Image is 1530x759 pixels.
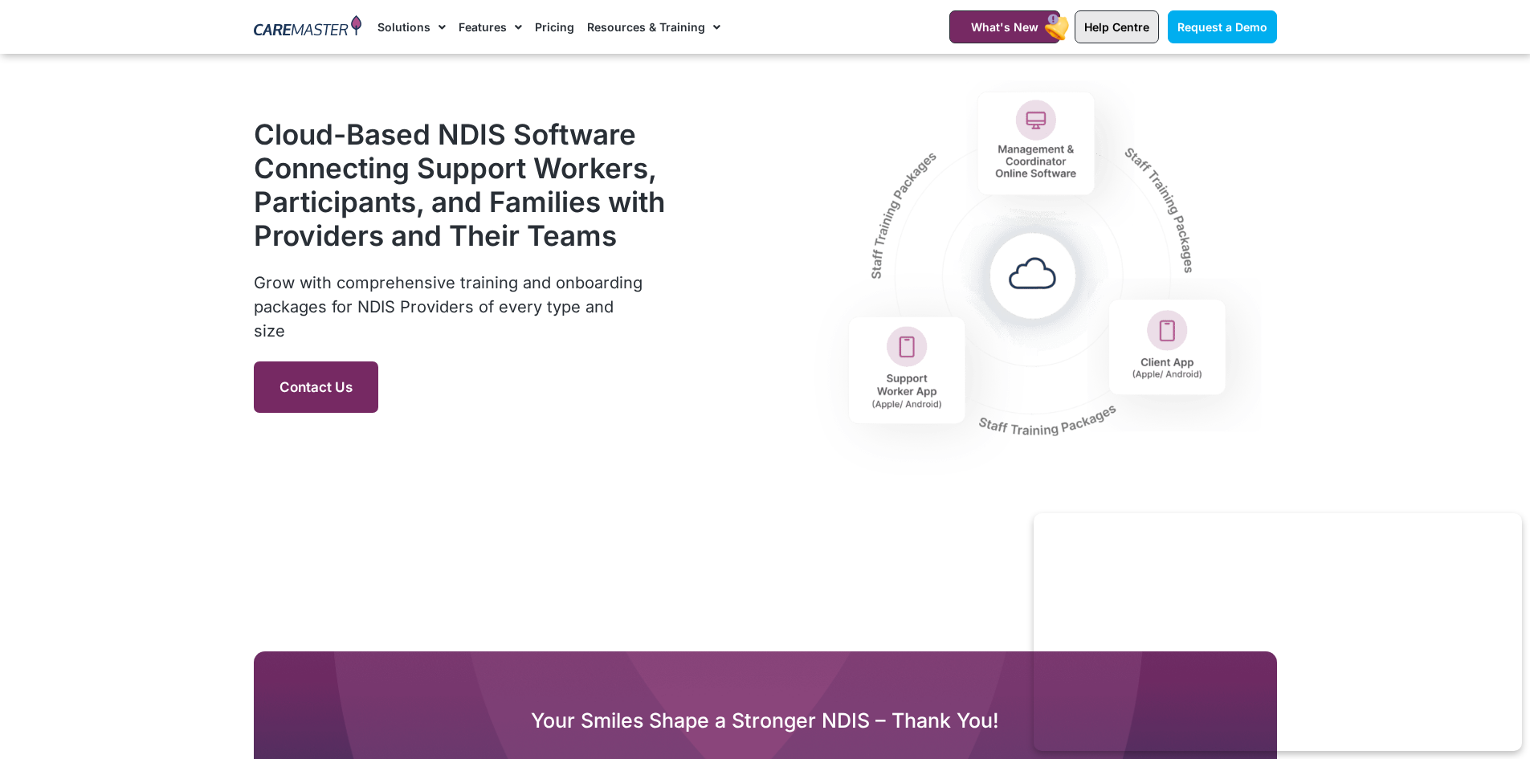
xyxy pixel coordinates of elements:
[254,708,1277,733] h2: Your Smiles Shape a Stronger NDIS – Thank You!
[1168,10,1277,43] a: Request a Demo
[254,273,643,341] span: Grow with comprehensive training and onboarding packages for NDIS Providers of every type and size
[254,361,378,413] a: Contact Us
[1034,513,1522,751] iframe: Popup CTA
[279,379,353,395] span: Contact Us
[1084,20,1149,34] span: Help Centre
[254,15,362,39] img: CareMaster Logo
[254,117,667,252] h2: Cloud-Based NDIS Software Connecting Support Workers, Participants, and Families with Providers a...
[1075,10,1159,43] a: Help Centre
[802,39,1277,491] img: CareMaster NDIS CRM software: Efficient, compliant, all-in-one solution.
[1177,20,1267,34] span: Request a Demo
[971,20,1038,34] span: What's New
[949,10,1060,43] a: What's New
